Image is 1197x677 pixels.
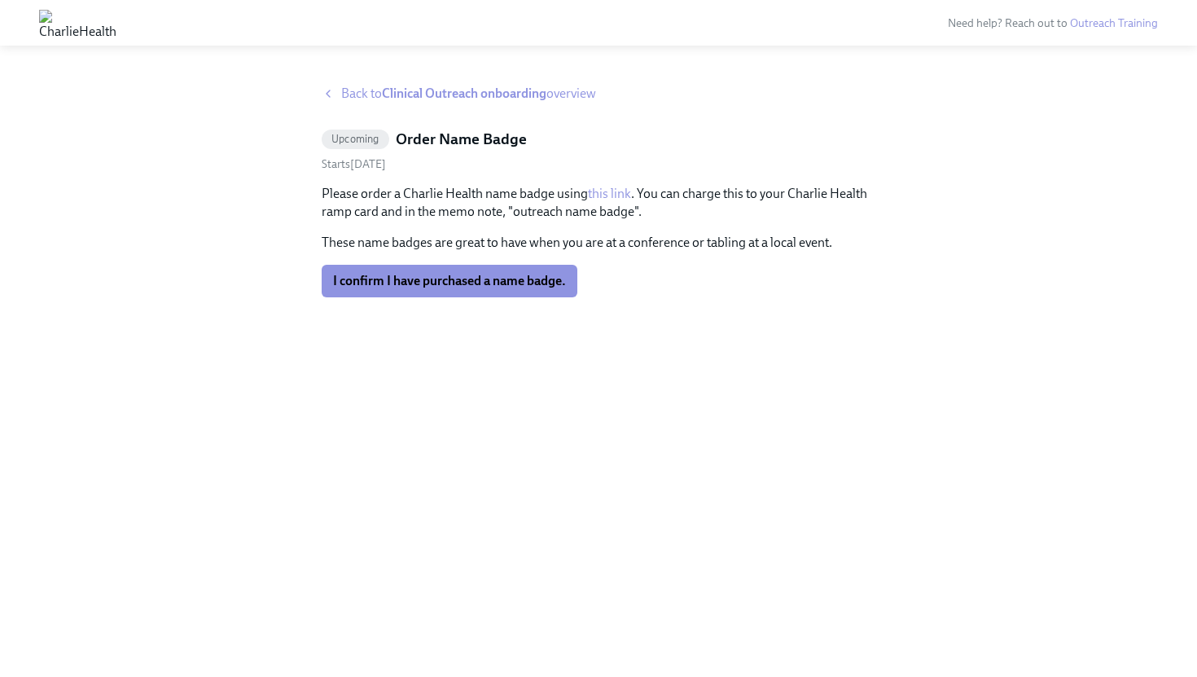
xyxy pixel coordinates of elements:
p: These name badges are great to have when you are at a conference or tabling at a local event. [322,234,875,252]
strong: Clinical Outreach onboarding [382,86,546,101]
a: Outreach Training [1070,16,1158,30]
a: this link [588,186,631,201]
img: CharlieHealth [39,10,116,36]
span: I confirm I have purchased a name badge. [333,273,566,289]
button: I confirm I have purchased a name badge. [322,265,577,297]
p: Please order a Charlie Health name badge using . You can charge this to your Charlie Health ramp ... [322,185,875,221]
span: Upcoming [322,133,389,145]
span: Need help? Reach out to [948,16,1158,30]
span: Wednesday, October 29th 2025, 10:00 am [322,157,386,171]
a: Back toClinical Outreach onboardingoverview [322,85,875,103]
h5: Order Name Badge [396,129,527,150]
span: Back to overview [341,85,596,103]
